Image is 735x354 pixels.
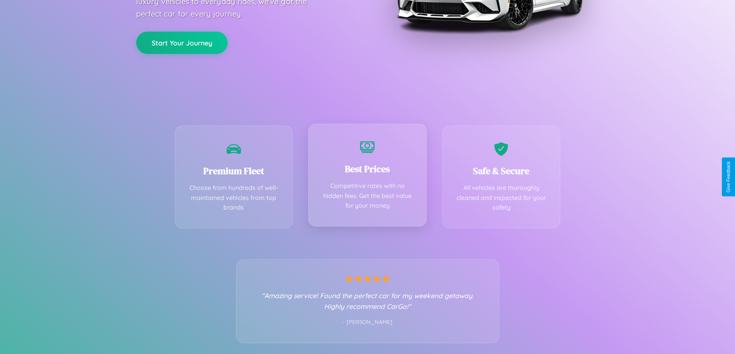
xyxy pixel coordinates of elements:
h3: Best Prices [320,163,415,175]
div: Give Feedback [726,161,731,193]
p: - [PERSON_NAME] [252,317,483,327]
p: Competitive rates with no hidden fees. Get the best value for your money [320,181,415,211]
button: Start Your Journey [136,32,228,54]
p: Choose from hundreds of well-maintained vehicles from top brands [187,183,281,213]
p: "Amazing service! Found the perfect car for my weekend getaway. Highly recommend CarGo!" [252,290,483,312]
h3: Safe & Secure [454,164,549,177]
h3: Premium Fleet [187,164,281,177]
p: All vehicles are thoroughly cleaned and inspected for your safety [454,183,549,213]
